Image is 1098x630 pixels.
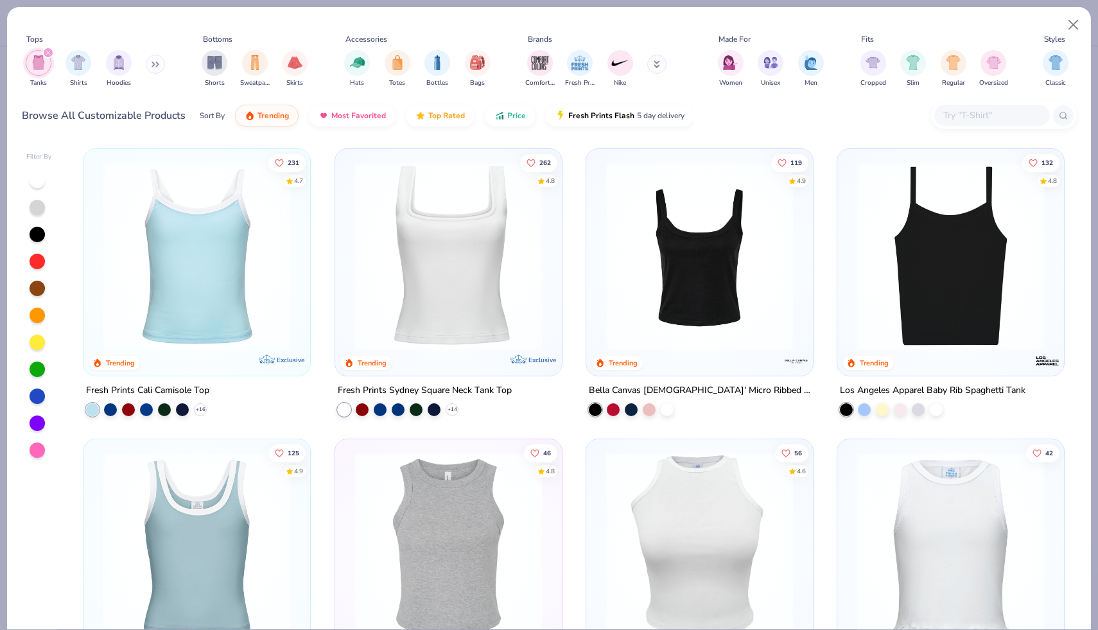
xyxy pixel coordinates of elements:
img: Oversized Image [986,55,1001,70]
span: Men [805,78,817,88]
span: Exclusive [277,356,305,364]
button: filter button [607,50,633,88]
span: Sweatpants [240,78,270,88]
button: Fresh Prints Flash5 day delivery [546,105,694,127]
span: Nike [614,78,626,88]
div: filter for Men [798,50,824,88]
div: Bottoms [203,33,232,45]
button: Close [1061,13,1086,37]
button: Like [1022,153,1059,171]
span: Fresh Prints Flash [568,110,634,121]
button: Like [519,153,557,171]
div: filter for Bottles [424,50,450,88]
span: Fresh Prints [565,78,595,88]
img: Bottles Image [430,55,444,70]
button: Like [1026,444,1059,462]
div: Fits [861,33,874,45]
input: Try "T-Shirt" [942,108,1041,123]
span: 125 [288,450,299,457]
span: Shirts [70,78,87,88]
img: 80dc4ece-0e65-4f15-94a6-2a872a258fbd [800,162,1001,350]
div: Tops [26,33,43,45]
img: Classic Image [1049,55,1063,70]
img: Slim Image [906,55,920,70]
span: Most Favorited [331,110,386,121]
img: Unisex Image [763,55,778,70]
button: filter button [900,50,926,88]
button: Like [268,444,306,462]
span: Hoodies [107,78,131,88]
div: filter for Classic [1043,50,1068,88]
button: filter button [525,50,555,88]
button: filter button [1043,50,1068,88]
img: 94a2aa95-cd2b-4983-969b-ecd512716e9a [348,162,549,350]
div: filter for Cropped [860,50,886,88]
span: Slim [907,78,919,88]
div: filter for Regular [941,50,966,88]
div: 4.8 [1048,176,1057,186]
img: a25d9891-da96-49f3-a35e-76288174bf3a [96,162,297,350]
img: Shirts Image [71,55,86,70]
span: Exclusive [528,356,556,364]
div: Made For [719,33,751,45]
span: Regular [942,78,965,88]
div: filter for Fresh Prints [565,50,595,88]
button: filter button [758,50,783,88]
div: 4.9 [797,176,806,186]
div: filter for Slim [900,50,926,88]
span: Women [719,78,742,88]
div: filter for Hats [344,50,370,88]
button: filter button [718,50,744,88]
div: Sort By [200,110,225,121]
img: cbf11e79-2adf-4c6b-b19e-3da42613dd1b [850,162,1051,350]
button: filter button [344,50,370,88]
div: filter for Shirts [65,50,91,88]
button: Price [485,105,536,127]
span: Shorts [205,78,225,88]
span: 262 [539,159,550,166]
span: Top Rated [428,110,465,121]
button: Top Rated [406,105,475,127]
div: Filter By [26,152,52,162]
button: filter button [565,50,595,88]
img: most_fav.gif [318,110,329,121]
img: 8af284bf-0d00-45ea-9003-ce4b9a3194ad [599,162,800,350]
div: filter for Totes [385,50,410,88]
div: Accessories [345,33,387,45]
div: filter for Bags [465,50,491,88]
button: filter button [65,50,91,88]
img: Fresh Prints Image [570,53,589,73]
img: Men Image [804,55,818,70]
img: trending.gif [245,110,255,121]
img: Bags Image [470,55,484,70]
div: filter for Unisex [758,50,783,88]
span: Hats [350,78,364,88]
span: 46 [543,450,550,457]
button: filter button [282,50,308,88]
div: Fresh Prints Cali Camisole Top [86,383,209,399]
div: filter for Shorts [202,50,227,88]
span: + 14 [447,406,457,414]
button: filter button [385,50,410,88]
span: Price [507,110,526,121]
img: 63ed7c8a-03b3-4701-9f69-be4b1adc9c5f [549,162,750,350]
button: filter button [860,50,886,88]
img: Tanks Image [31,55,46,70]
button: Like [775,444,808,462]
button: filter button [941,50,966,88]
div: 4.9 [294,467,303,477]
div: Fresh Prints Sydney Square Neck Tank Top [338,383,512,399]
button: Like [268,153,306,171]
img: TopRated.gif [415,110,426,121]
img: Regular Image [946,55,961,70]
button: filter button [202,50,227,88]
span: + 16 [196,406,205,414]
div: filter for Women [718,50,744,88]
div: Los Angeles Apparel Baby Rib Spaghetti Tank [840,383,1025,399]
div: filter for Comfort Colors [525,50,555,88]
button: filter button [979,50,1008,88]
div: Bella Canvas [DEMOGRAPHIC_DATA]' Micro Ribbed Scoop Tank [589,383,810,399]
div: filter for Hoodies [106,50,132,88]
div: 4.7 [294,176,303,186]
button: Like [523,444,557,462]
